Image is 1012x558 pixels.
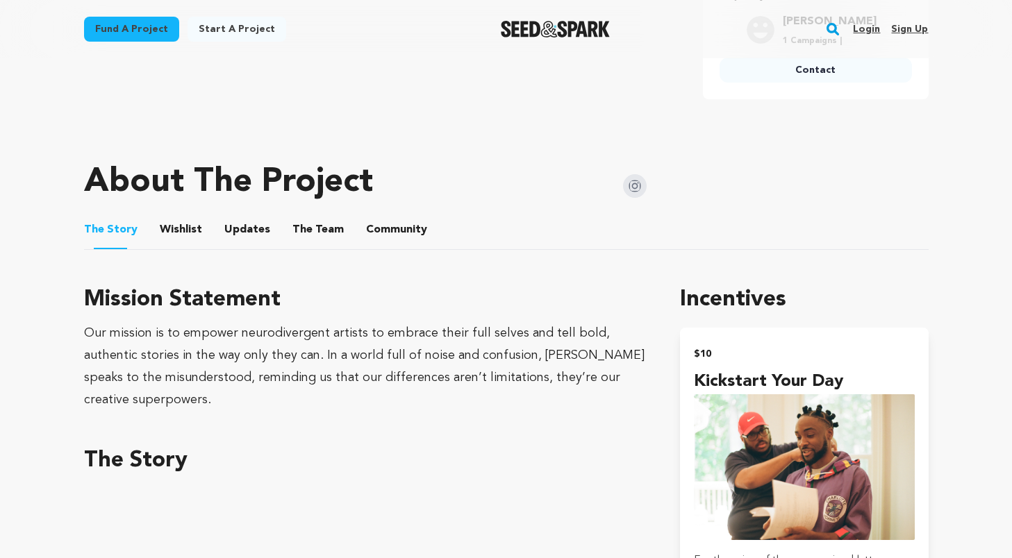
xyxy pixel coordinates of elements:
span: Updates [224,221,270,238]
img: Seed&Spark Instagram Icon [623,174,647,198]
h1: Incentives [680,283,928,316]
a: Fund a project [84,17,179,42]
span: Wishlist [160,221,202,238]
span: The [84,221,104,238]
h3: The Story [84,444,647,477]
div: Our mission is to empower neurodivergent artists to embrace their full selves and tell bold, auth... [84,322,647,411]
span: Community [366,221,427,238]
img: Seed&Spark Logo Dark Mode [501,21,610,37]
a: Sign up [891,18,928,40]
h3: Mission Statement [84,283,647,316]
a: Contact [720,58,912,83]
span: Story [84,221,138,238]
h1: About The Project [84,166,373,199]
a: Login [853,18,880,40]
a: Seed&Spark Homepage [501,21,610,37]
span: Team [292,221,344,238]
h4: kickstart your day [694,369,914,394]
img: incentive [694,394,914,540]
h2: $10 [694,344,914,364]
a: Start a project [188,17,286,42]
span: The [292,221,313,238]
